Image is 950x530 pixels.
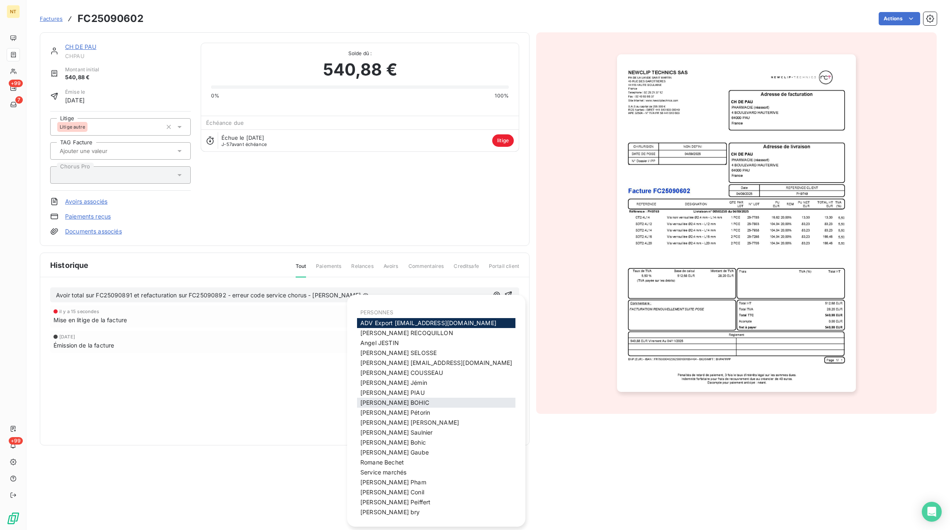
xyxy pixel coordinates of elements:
span: Romane Bechet [360,459,404,466]
span: PERSONNES [360,309,393,316]
a: CH DE PAU [65,43,96,50]
span: Avoir total sur FC25090891 et refacturation sur FC25090892 - erreur code service chorus - [PERSON... [56,292,369,299]
span: 7 [15,96,23,104]
img: Logo LeanPay [7,512,20,525]
span: 0% [211,92,219,100]
h3: FC25090602 [78,11,143,26]
span: [DATE] [59,334,75,339]
span: [PERSON_NAME] Conil [360,489,424,496]
span: [PERSON_NAME] Pham [360,479,426,486]
span: [PERSON_NAME] bry [360,508,420,515]
span: Mise en litige de la facture [53,316,127,324]
span: CHPAU [65,53,191,59]
span: 540,88 € [65,73,99,82]
span: Échéance due [206,119,244,126]
a: Documents associés [65,227,122,236]
span: Paiements [316,263,341,277]
span: [PERSON_NAME] SELOSSE [360,349,437,356]
span: [PERSON_NAME] RECOQUILLON [360,329,453,336]
input: Ajouter une valeur [59,147,142,155]
span: 540,88 € [323,57,397,82]
span: [PERSON_NAME] COUSSEAU [360,369,443,376]
span: avant échéance [221,142,267,147]
div: Open Intercom Messenger [922,502,942,522]
span: +99 [9,80,23,87]
span: Portail client [489,263,519,277]
span: [PERSON_NAME] PIAU [360,389,425,396]
span: Litige autre [60,124,85,129]
span: +99 [9,437,23,445]
span: Angel JESTIN [360,339,399,346]
span: Montant initial [65,66,99,73]
span: [PERSON_NAME] Bohic [360,439,426,446]
span: [PERSON_NAME] BOHIC [360,399,429,406]
span: [PERSON_NAME] [PERSON_NAME] [360,419,459,426]
span: [PERSON_NAME] Jémin [360,379,427,386]
span: Commentaires [408,263,444,277]
span: Échue le [DATE] [221,134,264,141]
a: Avoirs associés [65,197,107,206]
span: J-57 [221,141,232,147]
span: Tout [296,263,306,277]
span: Émise le [65,88,85,96]
span: Factures [40,15,63,22]
span: Creditsafe [454,263,479,277]
span: litige [492,134,514,147]
a: Factures [40,15,63,23]
span: Relances [351,263,373,277]
span: Service marchés [360,469,406,476]
div: NT [7,5,20,18]
span: Émission de la facture [53,341,114,350]
span: Historique [50,260,89,271]
span: il y a 15 secondes [59,309,99,314]
span: [PERSON_NAME] Gaube [360,449,429,456]
span: ADV Export [EMAIL_ADDRESS][DOMAIN_NAME] [360,319,496,326]
button: Actions [879,12,920,25]
span: Avoirs [384,263,398,277]
span: [PERSON_NAME] Saulnier [360,429,432,436]
span: 100% [495,92,509,100]
span: [PERSON_NAME] Peiffert [360,498,430,506]
span: Solde dû : [211,50,509,57]
img: invoice_thumbnail [617,54,855,392]
span: [PERSON_NAME] [EMAIL_ADDRESS][DOMAIN_NAME] [360,359,512,366]
a: Paiements reçus [65,212,111,221]
span: [DATE] [65,96,85,105]
span: [PERSON_NAME] Pétorin [360,409,430,416]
